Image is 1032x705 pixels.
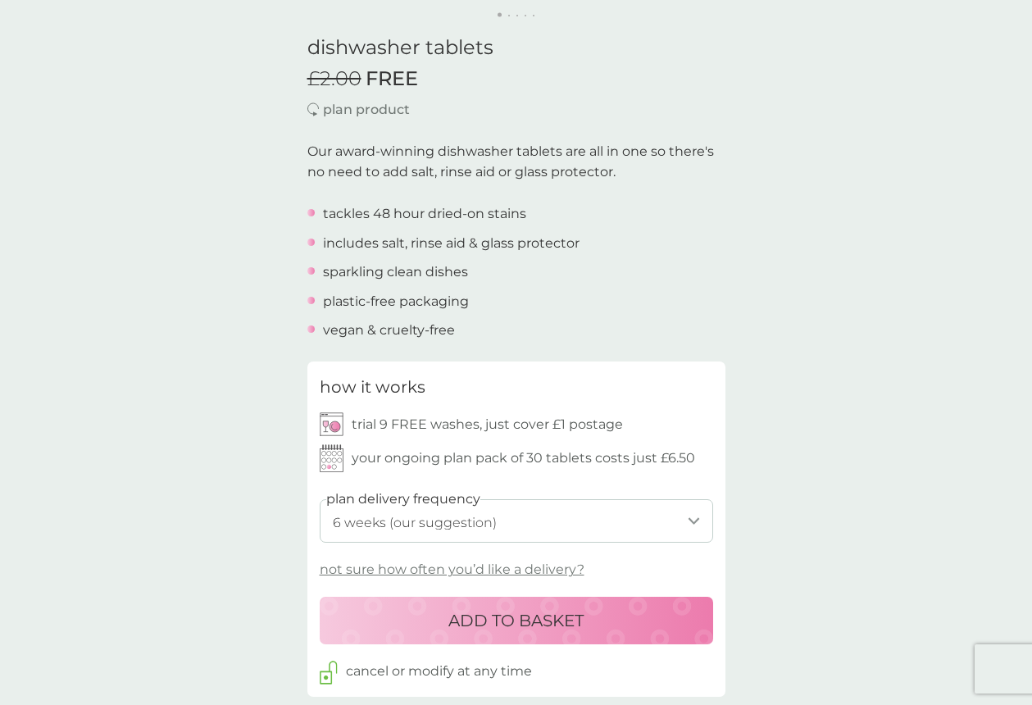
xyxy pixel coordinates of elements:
[346,661,532,682] p: cancel or modify at any time
[320,559,584,580] p: not sure how often you’d like a delivery?
[307,67,361,91] span: £2.00
[323,99,410,121] p: plan product
[323,233,580,254] p: includes salt, rinse aid & glass protector
[307,36,725,60] h1: dishwasher tablets
[307,141,725,183] p: Our award-winning dishwasher tablets are all in one so there's no need to add salt, rinse aid or ...
[352,448,695,469] p: your ongoing plan pack of 30 tablets costs just £6.50
[323,203,526,225] p: tackles 48 hour dried-on stains
[352,414,623,435] p: trial 9 FREE washes, just cover £1 postage
[320,374,425,400] h3: how it works
[323,320,455,341] p: vegan & cruelty-free
[323,291,469,312] p: plastic-free packaging
[448,607,584,634] p: ADD TO BASKET
[366,67,418,91] span: FREE
[320,597,713,644] button: ADD TO BASKET
[326,489,480,510] label: plan delivery frequency
[323,262,468,283] p: sparkling clean dishes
